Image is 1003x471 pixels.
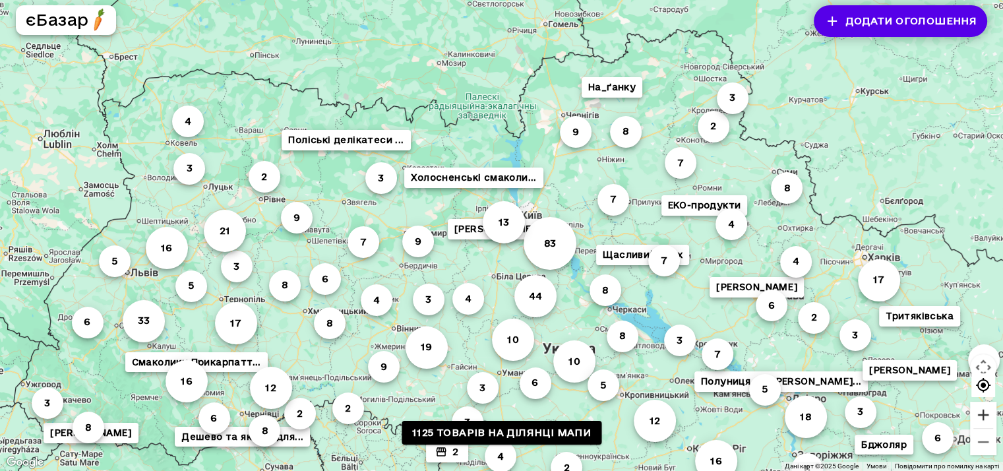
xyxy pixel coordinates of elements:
[879,306,960,327] button: Тритяківська
[402,421,601,445] a: 1125 товарів на ділянці мапи
[173,153,205,185] button: 3
[198,402,229,434] button: 6
[214,302,257,344] button: 17
[970,354,996,381] button: Налаштування камери на Картах
[31,387,63,419] button: 3
[785,462,859,470] span: Дані карт ©2025 Google
[514,275,557,317] button: 44
[332,392,363,424] button: 2
[581,77,642,98] button: На_ґанку
[779,246,811,278] button: 4
[249,415,280,447] button: 8
[648,245,679,276] button: 7
[814,5,987,37] button: Додати оголошення
[702,338,733,370] button: 7
[3,454,47,471] img: Google
[634,400,676,442] button: 12
[280,202,312,234] button: 9
[855,435,913,455] button: Бджоляр
[166,360,208,402] button: 16
[98,245,130,277] button: 5
[663,325,695,356] button: 3
[367,351,399,383] button: 9
[524,217,576,270] button: 83
[970,429,996,455] button: Зменшити
[402,226,434,257] button: 9
[519,367,551,399] button: 6
[175,270,207,302] button: 5
[123,300,165,342] button: 33
[3,454,47,471] a: Відкрити цю область на Картах Google (відкриється нове вікно)
[220,251,252,282] button: 3
[710,277,804,298] button: [PERSON_NAME]
[491,319,533,361] button: 10
[451,406,483,438] button: 3
[609,116,641,148] button: 8
[360,284,392,316] button: 4
[970,402,996,428] button: Збільшити
[749,374,781,406] button: 5
[784,396,826,438] button: 18
[347,226,379,258] button: 7
[694,371,868,392] button: Полуниця від [PERSON_NAME]...
[268,270,300,301] button: 8
[248,161,280,193] button: 2
[922,422,954,454] button: 6
[125,352,267,373] button: Смаколики Прикарпатт...
[866,462,887,470] a: Умови (відкривається в новій вкладці)
[697,111,729,142] button: 2
[404,168,543,188] button: Холосненські смаколи...
[596,245,689,265] button: Щасливий птах
[798,302,830,334] button: 2
[175,427,310,447] button: Дешево та якісно для...
[26,9,88,30] h5: єБазар
[755,290,787,321] button: 6
[73,412,104,443] button: 8
[447,219,541,239] button: [PERSON_NAME]
[365,162,396,194] button: 3
[771,172,803,204] button: 8
[560,116,592,148] button: 9
[87,8,110,31] img: logo
[452,283,483,315] button: 4
[284,398,315,429] button: 2
[171,106,203,137] button: 4
[606,321,638,352] button: 8
[426,442,468,462] button: 2
[967,344,999,376] button: 6
[553,340,595,383] button: 10
[309,263,341,295] button: 6
[314,307,346,339] button: 8
[587,369,619,401] button: 5
[483,201,525,243] button: 13
[405,327,447,369] button: 19
[857,259,899,301] button: 17
[839,319,870,351] button: 3
[16,5,116,35] button: єБазарlogo
[466,372,498,404] button: 3
[863,360,957,381] button: [PERSON_NAME]
[282,130,410,150] button: Поліські делікатеси ...
[71,307,103,338] button: 6
[895,462,999,470] a: Повідомити про помилку на карті
[661,195,747,216] button: ЕКО-продукти
[597,184,628,216] button: 7
[249,367,291,409] button: 12
[145,227,187,269] button: 16
[590,274,621,306] button: 8
[665,147,696,179] button: 7
[44,423,138,443] button: [PERSON_NAME]
[844,396,876,428] button: 3
[715,208,746,240] button: 4
[412,284,444,315] button: 3
[716,82,748,114] button: 3
[204,210,246,252] button: 21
